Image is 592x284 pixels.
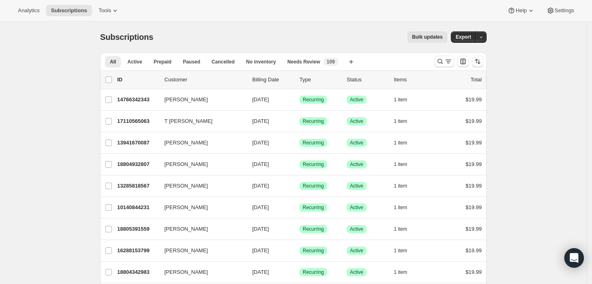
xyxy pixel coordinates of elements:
span: $19.99 [465,96,482,103]
span: Cancelled [212,59,235,65]
p: 13941670087 [117,139,158,147]
span: $19.99 [465,247,482,253]
button: Tools [94,5,124,16]
button: [PERSON_NAME] [159,179,241,192]
div: 18805391559[PERSON_NAME][DATE]SuccessRecurringSuccessActive1 item$19.99 [117,223,482,235]
span: Active [350,183,363,189]
span: 1 item [394,96,407,103]
span: Needs Review [287,59,320,65]
button: 1 item [394,180,416,192]
button: 1 item [394,202,416,213]
button: 1 item [394,116,416,127]
span: Active [350,140,363,146]
span: Prepaid [153,59,171,65]
p: Total [471,76,482,84]
button: 1 item [394,245,416,256]
div: 18804932807[PERSON_NAME][DATE]SuccessRecurringSuccessActive1 item$19.99 [117,159,482,170]
span: Recurring [303,161,324,168]
span: Active [350,269,363,275]
div: 16288153799[PERSON_NAME][DATE]SuccessRecurringSuccessActive1 item$19.99 [117,245,482,256]
button: [PERSON_NAME] [159,136,241,149]
span: Recurring [303,269,324,275]
button: Export [451,31,476,43]
button: 1 item [394,137,416,149]
span: [DATE] [252,204,269,210]
span: [PERSON_NAME] [164,268,208,276]
button: Bulk updates [407,31,448,43]
button: [PERSON_NAME] [159,201,241,214]
span: $19.99 [465,226,482,232]
div: IDCustomerBilling DateTypeStatusItemsTotal [117,76,482,84]
span: 1 item [394,183,407,189]
span: 1 item [394,226,407,232]
span: Active [350,226,363,232]
span: Active [350,118,363,125]
span: 1 item [394,269,407,275]
button: Sort the results [472,56,483,67]
span: 1 item [394,118,407,125]
span: $19.99 [465,204,482,210]
span: Recurring [303,140,324,146]
button: Help [502,5,540,16]
span: $19.99 [465,140,482,146]
span: Recurring [303,118,324,125]
span: Help [516,7,526,14]
span: 1 item [394,161,407,168]
span: [PERSON_NAME] [164,182,208,190]
button: Settings [542,5,579,16]
div: 14766342343[PERSON_NAME][DATE]SuccessRecurringSuccessActive1 item$19.99 [117,94,482,105]
span: [PERSON_NAME] [164,203,208,212]
p: ID [117,76,158,84]
span: [DATE] [252,247,269,253]
span: Paused [183,59,200,65]
span: Export [456,34,471,40]
div: 17110565063T [PERSON_NAME][DATE]SuccessRecurringSuccessActive1 item$19.99 [117,116,482,127]
button: Customize table column order and visibility [457,56,469,67]
span: Recurring [303,183,324,189]
span: $19.99 [465,161,482,167]
span: Recurring [303,204,324,211]
p: 18804342983 [117,268,158,276]
button: T [PERSON_NAME] [159,115,241,128]
p: 18804932807 [117,160,158,168]
span: [PERSON_NAME] [164,225,208,233]
button: [PERSON_NAME] [159,93,241,106]
div: Type [299,76,340,84]
span: [DATE] [252,140,269,146]
button: [PERSON_NAME] [159,223,241,236]
span: Analytics [18,7,39,14]
div: Open Intercom Messenger [564,248,584,268]
button: [PERSON_NAME] [159,158,241,171]
span: Subscriptions [51,7,87,14]
p: 16288153799 [117,247,158,255]
p: 18805391559 [117,225,158,233]
div: Items [394,76,435,84]
button: Search and filter results [435,56,454,67]
span: [DATE] [252,226,269,232]
button: 1 item [394,159,416,170]
span: [PERSON_NAME] [164,160,208,168]
span: Active [127,59,142,65]
span: Active [350,204,363,211]
span: $19.99 [465,118,482,124]
span: Recurring [303,226,324,232]
span: 1 item [394,247,407,254]
p: 17110565063 [117,117,158,125]
span: T [PERSON_NAME] [164,117,212,125]
span: Subscriptions [100,33,153,42]
button: 1 item [394,267,416,278]
span: No inventory [246,59,276,65]
span: Active [350,161,363,168]
p: Billing Date [252,76,293,84]
span: Active [350,96,363,103]
span: 109 [327,59,335,65]
div: 13941670087[PERSON_NAME][DATE]SuccessRecurringSuccessActive1 item$19.99 [117,137,482,149]
span: [PERSON_NAME] [164,139,208,147]
span: All [110,59,116,65]
span: Recurring [303,247,324,254]
button: 1 item [394,223,416,235]
button: Create new view [345,56,358,68]
button: [PERSON_NAME] [159,266,241,279]
span: Settings [555,7,574,14]
span: [DATE] [252,269,269,275]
